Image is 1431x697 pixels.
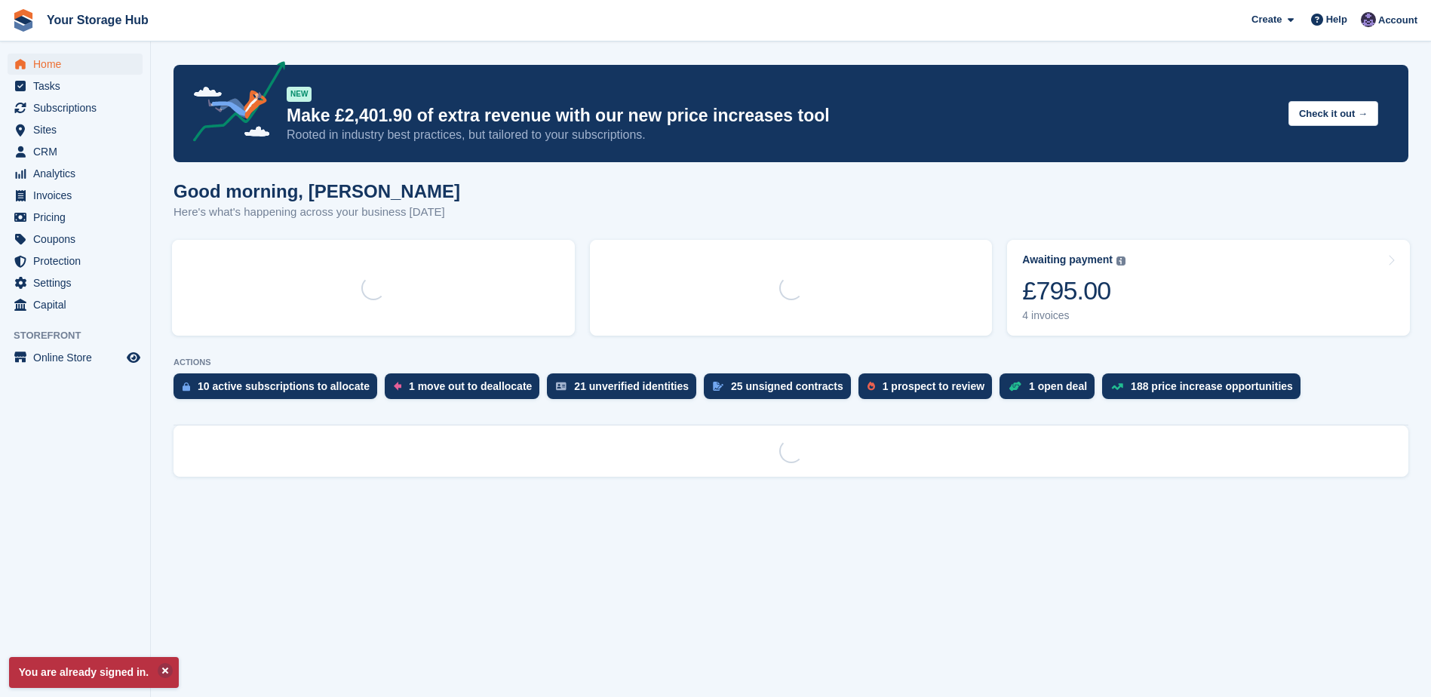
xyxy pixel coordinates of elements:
[1131,380,1293,392] div: 188 price increase opportunities
[8,185,143,206] a: menu
[33,294,124,315] span: Capital
[33,207,124,228] span: Pricing
[1326,12,1347,27] span: Help
[33,141,124,162] span: CRM
[8,207,143,228] a: menu
[1361,12,1376,27] img: Liam Beddard
[547,373,704,407] a: 21 unverified identities
[14,328,150,343] span: Storefront
[8,347,143,368] a: menu
[183,382,190,391] img: active_subscription_to_allocate_icon-d502201f5373d7db506a760aba3b589e785aa758c864c3986d89f69b8ff3...
[12,9,35,32] img: stora-icon-8386f47178a22dfd0bd8f6a31ec36ba5ce8667c1dd55bd0f319d3a0aa187defe.svg
[8,229,143,250] a: menu
[731,380,843,392] div: 25 unsigned contracts
[1022,253,1113,266] div: Awaiting payment
[33,347,124,368] span: Online Store
[883,380,984,392] div: 1 prospect to review
[8,163,143,184] a: menu
[33,272,124,293] span: Settings
[287,105,1276,127] p: Make £2,401.90 of extra revenue with our new price increases tool
[8,250,143,272] a: menu
[868,382,875,391] img: prospect-51fa495bee0391a8d652442698ab0144808aea92771e9ea1ae160a38d050c398.svg
[124,348,143,367] a: Preview store
[33,229,124,250] span: Coupons
[1009,381,1021,391] img: deal-1b604bf984904fb50ccaf53a9ad4b4a5d6e5aea283cecdc64d6e3604feb123c2.svg
[556,382,567,391] img: verify_identity-adf6edd0f0f0b5bbfe63781bf79b02c33cf7c696d77639b501bdc392416b5a36.svg
[33,97,124,118] span: Subscriptions
[9,657,179,688] p: You are already signed in.
[409,380,532,392] div: 1 move out to deallocate
[287,87,312,102] div: NEW
[8,75,143,97] a: menu
[1102,373,1308,407] a: 188 price increase opportunities
[1288,101,1378,126] button: Check it out →
[8,54,143,75] a: menu
[1378,13,1417,28] span: Account
[33,250,124,272] span: Protection
[33,54,124,75] span: Home
[174,204,460,221] p: Here's what's happening across your business [DATE]
[8,141,143,162] a: menu
[174,373,385,407] a: 10 active subscriptions to allocate
[180,61,286,147] img: price-adjustments-announcement-icon-8257ccfd72463d97f412b2fc003d46551f7dbcb40ab6d574587a9cd5c0d94...
[8,97,143,118] a: menu
[1007,240,1410,336] a: Awaiting payment £795.00 4 invoices
[1111,383,1123,390] img: price_increase_opportunities-93ffe204e8149a01c8c9dc8f82e8f89637d9d84a8eef4429ea346261dce0b2c0.svg
[33,75,124,97] span: Tasks
[8,119,143,140] a: menu
[1000,373,1102,407] a: 1 open deal
[385,373,547,407] a: 1 move out to deallocate
[1029,380,1087,392] div: 1 open deal
[41,8,155,32] a: Your Storage Hub
[858,373,1000,407] a: 1 prospect to review
[704,373,858,407] a: 25 unsigned contracts
[1251,12,1282,27] span: Create
[574,380,689,392] div: 21 unverified identities
[174,358,1408,367] p: ACTIONS
[33,119,124,140] span: Sites
[8,294,143,315] a: menu
[33,163,124,184] span: Analytics
[287,127,1276,143] p: Rooted in industry best practices, but tailored to your subscriptions.
[394,382,401,391] img: move_outs_to_deallocate_icon-f764333ba52eb49d3ac5e1228854f67142a1ed5810a6f6cc68b1a99e826820c5.svg
[713,382,723,391] img: contract_signature_icon-13c848040528278c33f63329250d36e43548de30e8caae1d1a13099fd9432cc5.svg
[198,380,370,392] div: 10 active subscriptions to allocate
[33,185,124,206] span: Invoices
[1022,309,1125,322] div: 4 invoices
[174,181,460,201] h1: Good morning, [PERSON_NAME]
[8,272,143,293] a: menu
[1116,256,1125,266] img: icon-info-grey-7440780725fd019a000dd9b08b2336e03edf1995a4989e88bcd33f0948082b44.svg
[1022,275,1125,306] div: £795.00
